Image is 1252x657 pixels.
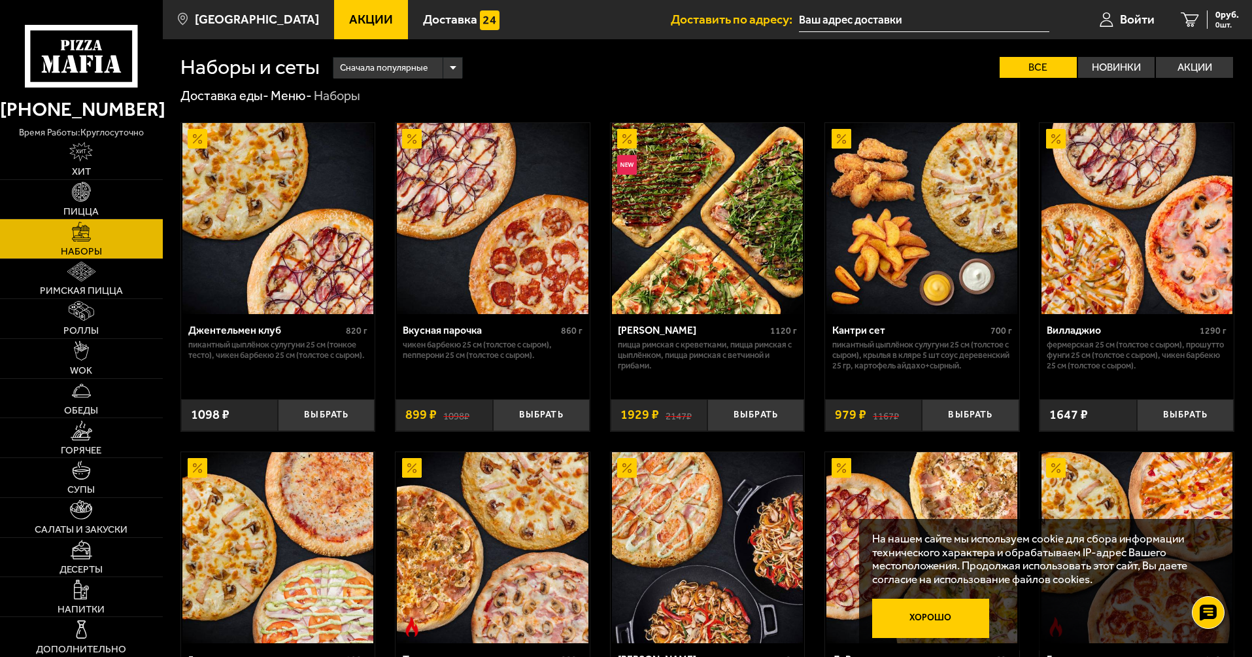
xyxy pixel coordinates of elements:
img: Мама Миа [612,123,803,314]
span: Дополнительно [36,645,126,654]
span: Сначала популярные [340,56,428,80]
span: Обеды [64,406,98,416]
img: Трио из Рио [397,452,588,643]
a: АкционныйДаВинчи сет [825,452,1019,643]
a: АкционныйВилла Капри [611,452,805,643]
div: Наборы [314,88,360,105]
div: Вилладжио [1047,324,1196,336]
button: Хорошо [872,599,990,638]
span: 1098 ₽ [191,408,229,421]
span: Пицца [63,207,99,217]
button: Выбрать [1137,399,1234,431]
s: 2147 ₽ [666,408,692,421]
a: АкционныйОстрое блюдоТрио из Рио [396,452,590,643]
p: Чикен Барбекю 25 см (толстое с сыром), Пепперони 25 см (толстое с сыром). [403,340,583,361]
img: Вилладжио [1041,123,1232,314]
label: Все [1000,57,1077,78]
a: Меню- [271,88,312,103]
a: АкционныйКантри сет [825,123,1019,314]
button: Выбрать [278,399,375,431]
span: 1929 ₽ [620,408,659,421]
span: 700 г [990,325,1012,336]
span: Напитки [58,605,105,614]
div: Кантри сет [832,324,987,336]
span: 0 руб. [1215,10,1239,20]
p: Фермерская 25 см (толстое с сыром), Прошутто Фунги 25 см (толстое с сыром), Чикен Барбекю 25 см (... [1047,340,1227,371]
img: Акционный [832,129,851,149]
p: На нашем сайте мы используем cookie для сбора информации технического характера и обрабатываем IP... [872,532,1214,586]
label: Новинки [1078,57,1155,78]
p: Пикантный цыплёнок сулугуни 25 см (тонкое тесто), Чикен Барбекю 25 см (толстое с сыром). [188,340,368,361]
span: Супы [67,485,95,495]
input: Ваш адрес доставки [799,8,1049,32]
img: Акционный [402,458,422,478]
span: Десерты [59,565,103,575]
span: Наборы [61,247,102,257]
span: Роллы [63,326,99,336]
span: Акции [349,13,393,26]
span: 899 ₽ [405,408,437,421]
img: Кантри сет [826,123,1017,314]
a: АкционныйВкусная парочка [396,123,590,314]
img: Беатриче [1041,452,1232,643]
span: 1120 г [770,325,797,336]
div: [PERSON_NAME] [618,324,768,336]
span: Войти [1120,13,1155,26]
img: Вкусная парочка [397,123,588,314]
button: Выбрать [493,399,590,431]
a: АкционныйНовинкаМама Миа [611,123,805,314]
img: Новинка [617,155,637,175]
span: Доставить по адресу: [671,13,799,26]
span: 1290 г [1200,325,1227,336]
img: Акционный [617,458,637,478]
span: 860 г [561,325,583,336]
img: Острое блюдо [402,617,422,637]
span: Доставка [423,13,477,26]
img: Акционный [402,129,422,149]
img: Акционный [832,458,851,478]
h1: Наборы и сеты [180,57,320,78]
img: Джентельмен клуб [182,123,373,314]
span: Римская пицца [40,286,123,296]
span: Салаты и закуски [35,525,127,535]
span: WOK [70,366,92,376]
span: Горячее [61,446,101,455]
img: Акционный [1046,129,1066,149]
span: 1647 ₽ [1049,408,1088,421]
div: Джентельмен клуб [188,324,343,336]
div: Вкусная парочка [403,324,558,336]
a: АкционныйВилладжио [1040,123,1234,314]
button: Выбрать [707,399,804,431]
span: Хит [72,167,91,177]
a: Доставка еды- [180,88,269,103]
img: Вилла Капри [612,452,803,643]
a: АкционныйДжентельмен клуб [181,123,375,314]
img: 15daf4d41897b9f0e9f617042186c801.svg [480,10,499,30]
s: 1167 ₽ [873,408,899,421]
span: 820 г [346,325,367,336]
img: Акционный [188,458,207,478]
img: Акционный [617,129,637,149]
p: Пикантный цыплёнок сулугуни 25 см (толстое с сыром), крылья в кляре 5 шт соус деревенский 25 гр, ... [832,340,1012,371]
img: Акционный [1046,458,1066,478]
span: 979 ₽ [835,408,866,421]
label: Акции [1156,57,1233,78]
span: 0 шт. [1215,21,1239,29]
s: 1098 ₽ [443,408,469,421]
img: 3 пиццы [182,452,373,643]
img: ДаВинчи сет [826,452,1017,643]
p: Пицца Римская с креветками, Пицца Римская с цыплёнком, Пицца Римская с ветчиной и грибами. [618,340,798,371]
button: Выбрать [922,399,1019,431]
span: [GEOGRAPHIC_DATA] [195,13,319,26]
a: Акционный3 пиццы [181,452,375,643]
a: АкционныйОстрое блюдоБеатриче [1040,452,1234,643]
img: Акционный [188,129,207,149]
